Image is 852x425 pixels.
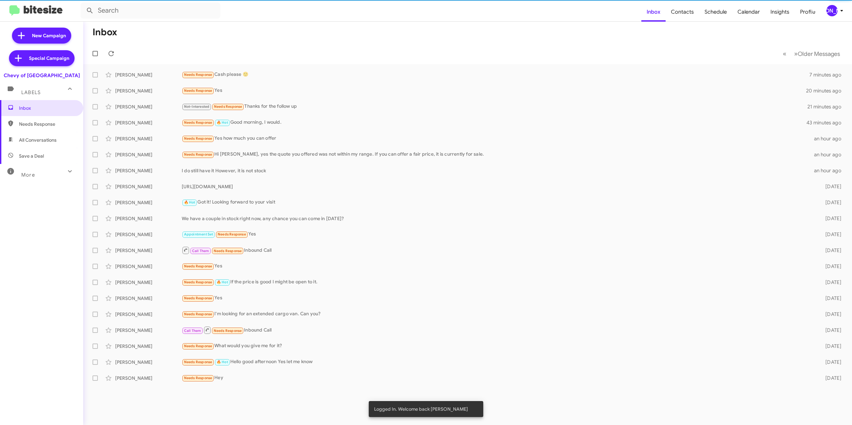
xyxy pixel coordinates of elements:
div: [DATE] [813,327,847,334]
a: Contacts [666,2,699,22]
span: Needs Response [214,249,242,253]
button: Previous [779,47,790,61]
span: Not-Interested [184,104,210,109]
div: [PERSON_NAME] [115,167,182,174]
span: More [21,172,35,178]
span: 🔥 Hot [217,360,228,364]
div: [DATE] [813,375,847,381]
a: Special Campaign [9,50,75,66]
span: Insights [765,2,795,22]
div: an hour ago [813,135,847,142]
div: [PERSON_NAME] [115,231,182,238]
span: Inbox [19,105,76,111]
span: Call Them [192,249,209,253]
div: [PERSON_NAME] [115,183,182,190]
span: Needs Response [19,121,76,127]
span: Needs Response [184,72,212,77]
span: Needs Response [184,88,212,93]
h1: Inbox [93,27,117,38]
span: 🔥 Hot [217,120,228,125]
div: Yes [182,230,813,238]
div: [PERSON_NAME] [115,359,182,365]
div: Good morning, I would. [182,119,807,126]
div: [URL][DOMAIN_NAME] [182,183,813,190]
div: [PERSON_NAME] [115,119,182,126]
span: Calendar [732,2,765,22]
div: [DATE] [813,311,847,318]
div: 7 minutes ago [809,71,847,78]
span: « [783,50,786,58]
span: Needs Response [184,360,212,364]
span: Needs Response [184,136,212,141]
div: Thanks for the follow up [182,103,807,110]
div: [DATE] [813,199,847,206]
div: Yes [182,87,807,94]
span: » [794,50,798,58]
div: [PERSON_NAME] [115,199,182,206]
div: Inbound Call [182,326,813,334]
span: 🔥 Hot [217,280,228,284]
div: What would you give me for it? [182,342,813,350]
span: Needs Response [184,152,212,157]
span: Needs Response [184,296,212,300]
div: [DATE] [813,359,847,365]
span: New Campaign [32,32,66,39]
span: Needs Response [184,120,212,125]
span: Needs Response [214,104,242,109]
span: 🔥 Hot [184,200,195,205]
a: Profile [795,2,821,22]
div: I do still have it However, it is not stock [182,167,813,174]
div: Inbound Call [182,246,813,254]
span: Needs Response [218,232,246,236]
span: Needs Response [184,344,212,348]
div: [DATE] [813,343,847,350]
div: Yes how much you can offer [182,135,813,142]
span: Special Campaign [29,55,69,62]
div: [PERSON_NAME] [115,279,182,286]
span: Labels [21,89,41,95]
div: [PERSON_NAME] [115,263,182,270]
div: [PERSON_NAME] [115,375,182,381]
div: [DATE] [813,263,847,270]
div: Got it! Looking forward to your visit [182,199,813,206]
div: Hey [182,374,813,382]
span: All Conversations [19,137,57,143]
div: Chevy of [GEOGRAPHIC_DATA] [4,72,80,79]
div: [PERSON_NAME] [115,87,182,94]
div: 20 minutes ago [807,87,847,94]
a: Schedule [699,2,732,22]
div: [DATE] [813,295,847,302]
div: Hi [PERSON_NAME], yes the quote you offered was not within my range. If you can offer a fair pric... [182,151,813,158]
div: [PERSON_NAME] [115,151,182,158]
div: I'm looking for an extended cargo van. Can you? [182,310,813,318]
div: [PERSON_NAME] [115,295,182,302]
div: 21 minutes ago [807,103,847,110]
button: Next [790,47,844,61]
nav: Page navigation example [779,47,844,61]
div: [DATE] [813,279,847,286]
div: [PERSON_NAME] [826,5,838,16]
span: Logged In. Welcome back [PERSON_NAME] [374,406,468,412]
div: [DATE] [813,231,847,238]
div: If the price is good I might be open to it. [182,278,813,286]
div: [DATE] [813,215,847,222]
span: Needs Response [184,280,212,284]
div: Cash please 🙂 [182,71,809,78]
span: Save a Deal [19,153,44,159]
button: [PERSON_NAME] [821,5,845,16]
div: Hello good afternoon Yes let me know [182,358,813,366]
div: [PERSON_NAME] [115,311,182,318]
div: [DATE] [813,183,847,190]
div: Yes [182,294,813,302]
span: Call Them [184,329,201,333]
div: 43 minutes ago [807,119,847,126]
span: Needs Response [184,376,212,380]
a: Inbox [641,2,666,22]
span: Older Messages [798,50,840,58]
span: Needs Response [184,264,212,268]
div: We have a couple in stock right now, any chance you can come in [DATE]? [182,215,813,222]
span: Appointment Set [184,232,213,236]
